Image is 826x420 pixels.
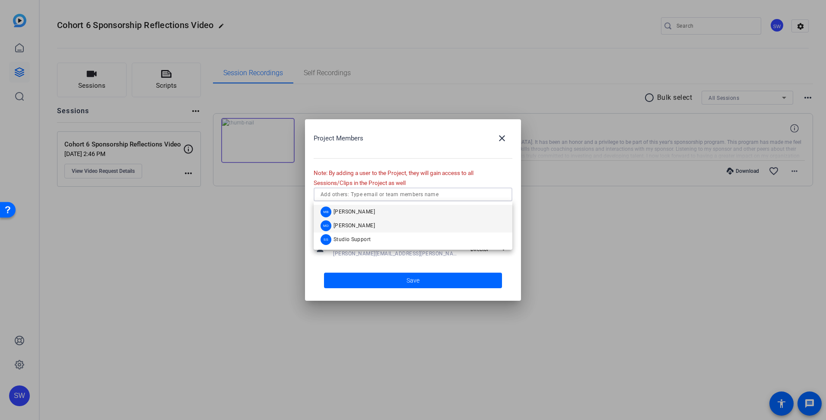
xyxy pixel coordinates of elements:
span: Studio Support [334,236,371,243]
span: [PERSON_NAME][EMAIL_ADDRESS][PERSON_NAME][DOMAIN_NAME] [333,250,461,257]
div: SS [321,234,331,245]
input: Add others: Type email or team members name [321,189,505,200]
div: MB [321,207,331,217]
div: Project Members [314,128,512,149]
span: Note: By adding a user to the Project, they will gain access to all Sessions/Clips in the Project... [314,169,473,186]
div: MD [321,220,331,231]
button: Save [324,273,502,288]
span: Save [407,276,419,285]
span: [PERSON_NAME] [334,222,375,229]
mat-icon: close [497,133,507,143]
button: Director [467,241,512,257]
span: [PERSON_NAME] [334,208,375,215]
